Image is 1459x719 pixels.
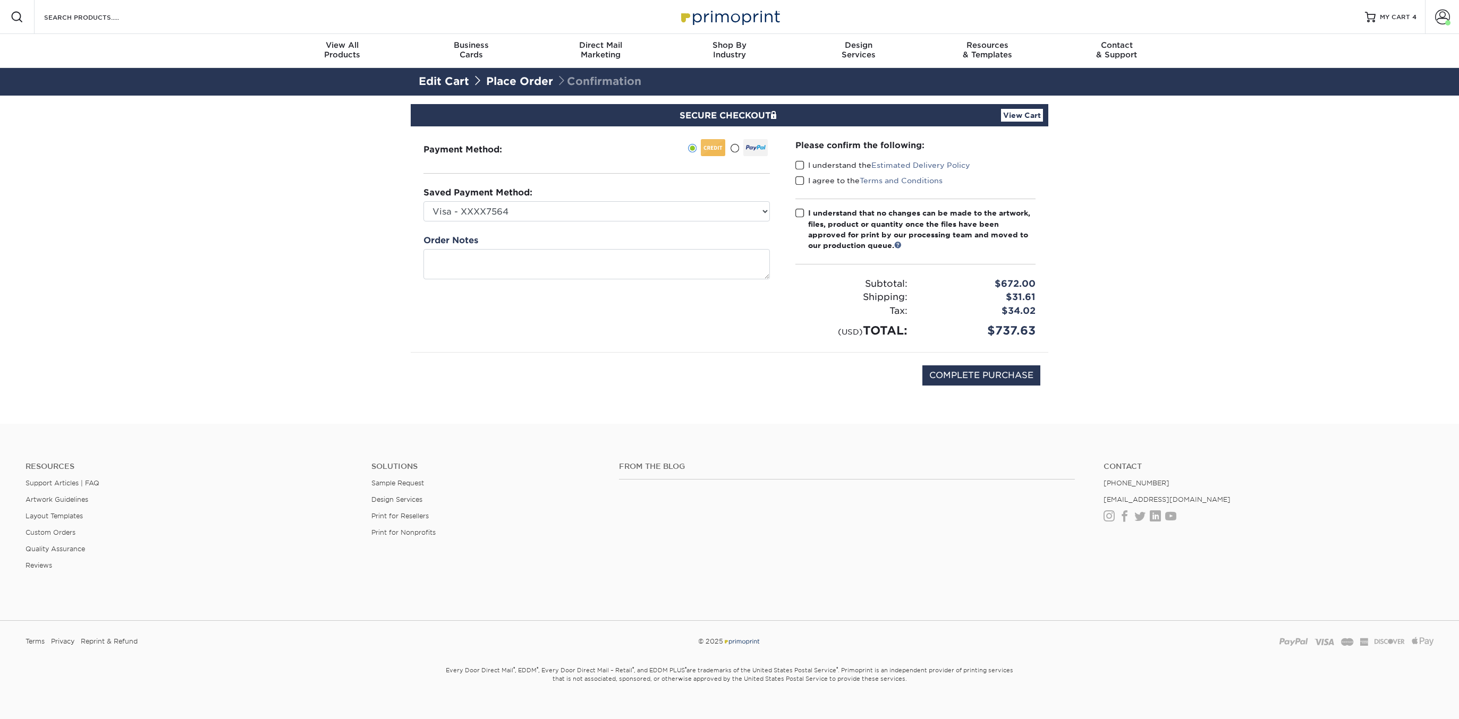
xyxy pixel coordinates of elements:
div: Tax: [787,304,915,318]
span: MY CART [1380,13,1410,22]
span: Business [407,40,536,50]
span: Confirmation [556,75,641,88]
a: Custom Orders [26,528,75,536]
a: Reviews [26,561,52,569]
div: & Templates [923,40,1052,59]
a: Direct MailMarketing [536,34,665,68]
a: View AllProducts [278,34,407,68]
a: Contact& Support [1052,34,1181,68]
span: Direct Mail [536,40,665,50]
div: TOTAL: [787,322,915,339]
div: © 2025 [492,634,966,649]
a: [PHONE_NUMBER] [1104,479,1169,487]
a: Artwork Guidelines [26,495,88,503]
sup: ® [836,666,838,671]
a: Support Articles | FAQ [26,479,99,487]
div: $31.61 [915,290,1044,304]
label: I understand the [795,160,970,170]
span: SECURE CHECKOUT [680,110,779,121]
a: Design Services [371,495,422,503]
div: Services [794,40,923,59]
span: Contact [1052,40,1181,50]
div: Cards [407,40,536,59]
a: Privacy [51,634,74,649]
div: $672.00 [915,277,1044,291]
a: Quality Assurance [26,545,85,553]
span: 4 [1412,13,1416,21]
div: & Support [1052,40,1181,59]
sup: ® [513,666,515,671]
a: DesignServices [794,34,923,68]
div: $34.02 [915,304,1044,318]
h4: Resources [26,462,355,471]
small: Every Door Direct Mail , EDDM , Every Door Direct Mail – Retail , and EDDM PLUS are trademarks of... [419,662,1040,709]
a: Resources& Templates [923,34,1052,68]
span: Shop By [665,40,794,50]
a: BusinessCards [407,34,536,68]
a: Edit Cart [419,75,469,88]
img: Primoprint [676,5,783,28]
div: Marketing [536,40,665,59]
a: Sample Request [371,479,424,487]
a: Contact [1104,462,1433,471]
a: View Cart [1001,109,1043,122]
a: Terms and Conditions [860,176,943,185]
span: Resources [923,40,1052,50]
a: Print for Nonprofits [371,528,436,536]
sup: ® [632,666,634,671]
a: Shop ByIndustry [665,34,794,68]
a: Place Order [486,75,553,88]
div: Industry [665,40,794,59]
div: Subtotal: [787,277,915,291]
label: I agree to the [795,175,943,186]
a: Estimated Delivery Policy [871,161,970,169]
sup: ® [537,666,538,671]
h4: From the Blog [619,462,1075,471]
div: Shipping: [787,290,915,304]
a: Layout Templates [26,512,83,520]
small: (USD) [838,327,863,336]
a: Reprint & Refund [81,634,138,649]
a: [EMAIL_ADDRESS][DOMAIN_NAME] [1104,495,1231,503]
input: COMPLETE PURCHASE [922,365,1040,386]
div: $737.63 [915,322,1044,339]
label: Order Notes [423,234,478,247]
h3: Payment Method: [423,144,528,155]
img: Primoprint [723,637,760,645]
div: Products [278,40,407,59]
span: Design [794,40,923,50]
h4: Solutions [371,462,603,471]
div: I understand that no changes can be made to the artwork, files, product or quantity once the file... [808,208,1036,251]
span: View All [278,40,407,50]
label: Saved Payment Method: [423,186,532,199]
sup: ® [685,666,686,671]
a: Terms [26,634,45,649]
a: Print for Resellers [371,512,429,520]
input: SEARCH PRODUCTS..... [43,11,147,23]
div: Please confirm the following: [795,139,1036,151]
